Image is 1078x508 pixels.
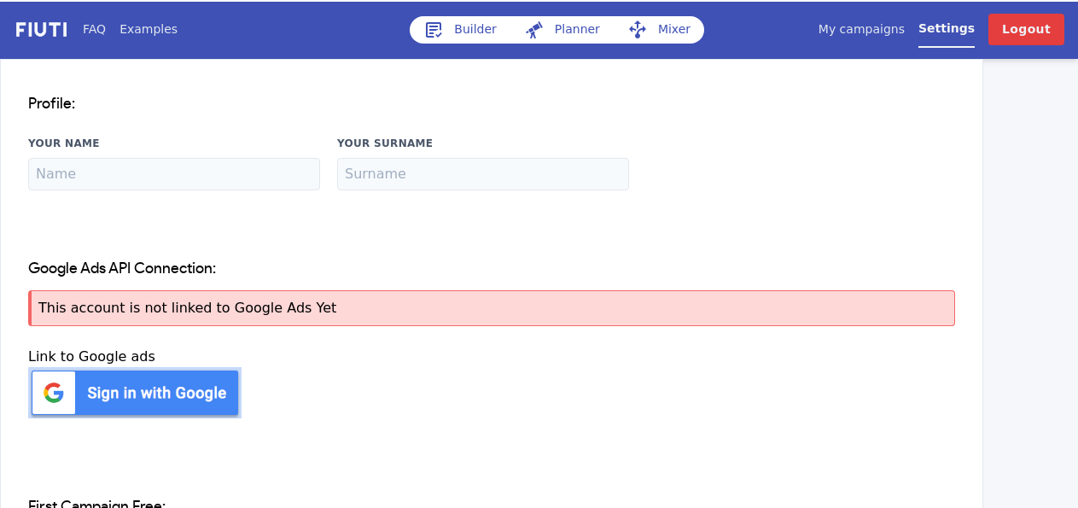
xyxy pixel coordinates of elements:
[28,158,320,190] input: Name
[337,136,629,151] label: Your Surname
[28,367,242,418] img: f41e93e.png
[28,347,955,367] p: Link to Google ads
[988,14,1064,45] a: Logout
[918,20,975,48] a: Settings
[28,259,955,280] h1: Google Ads API Connection:
[28,290,955,326] div: This account is not linked to Google Ads Yet
[28,136,320,151] label: Your Name
[410,16,510,44] a: Builder
[614,16,704,44] a: Mixer
[28,94,955,115] h1: Profile:
[14,20,69,39] img: f731f27.png
[819,20,905,38] a: My campaigns
[510,16,614,44] a: Planner
[83,20,106,38] a: FAQ
[119,20,178,38] a: Examples
[337,158,629,190] input: Surname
